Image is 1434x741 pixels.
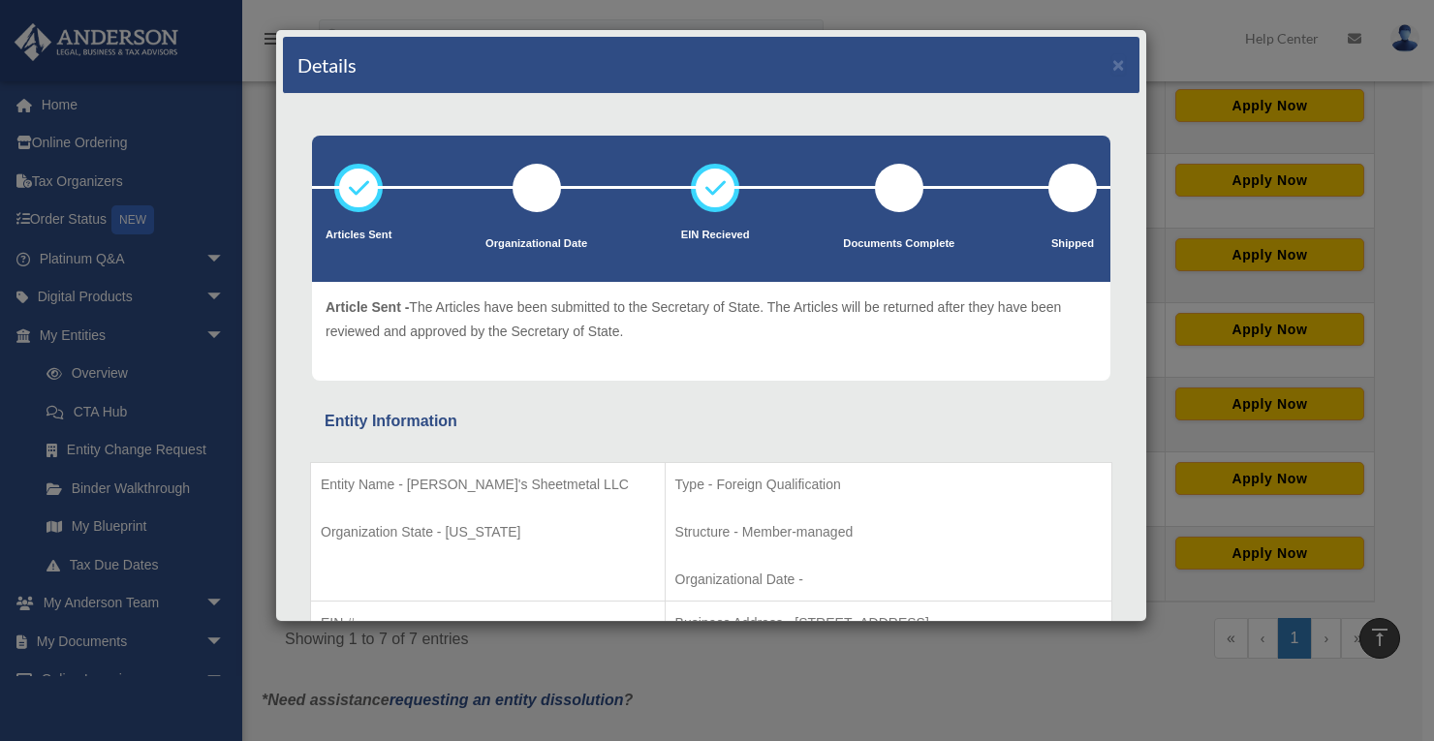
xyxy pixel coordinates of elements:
[675,520,1102,544] p: Structure - Member-managed
[485,234,587,254] p: Organizational Date
[321,520,655,544] p: Organization State - [US_STATE]
[1112,54,1125,75] button: ×
[675,568,1102,592] p: Organizational Date -
[675,611,1102,635] p: Business Address - [STREET_ADDRESS]
[1048,234,1097,254] p: Shipped
[297,51,357,78] h4: Details
[326,226,391,245] p: Articles Sent
[326,295,1097,343] p: The Articles have been submitted to the Secretary of State. The Articles will be returned after t...
[325,408,1098,435] div: Entity Information
[675,473,1102,497] p: Type - Foreign Qualification
[681,226,750,245] p: EIN Recieved
[321,611,655,659] p: EIN # - [US_EMPLOYER_IDENTIFICATION_NUMBER]
[326,299,409,315] span: Article Sent -
[843,234,954,254] p: Documents Complete
[321,473,655,497] p: Entity Name - [PERSON_NAME]'s Sheetmetal LLC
